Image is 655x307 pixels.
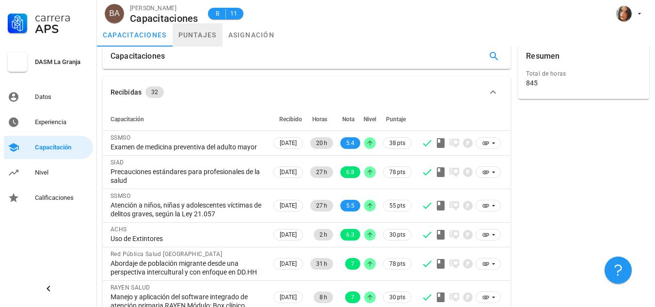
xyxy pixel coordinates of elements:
span: Red Pública Salud [GEOGRAPHIC_DATA] [111,251,222,258]
div: Examen de medicina preventiva del adulto mayor [111,143,264,151]
div: Resumen [526,44,559,69]
div: Datos [35,93,89,101]
span: B [214,9,222,18]
div: avatar [616,6,632,21]
span: BA [109,4,119,23]
div: Uso de Extintores [111,234,264,243]
a: Calificaciones [4,186,93,210]
a: Nivel [4,161,93,184]
a: capacitaciones [97,23,173,47]
th: Recibido [272,108,305,131]
span: 5.5 [346,200,354,211]
span: Horas [312,116,327,123]
div: Capacitaciones [111,44,165,69]
span: 6.8 [346,166,354,178]
th: Nota [335,108,362,131]
span: 27 h [316,166,327,178]
div: Recibidas [111,87,142,97]
span: [DATE] [280,229,297,240]
div: Abordaje de población migrante desde una perspectiva intercultural y con enfoque en DD.HH [111,259,264,276]
span: 7 [351,291,354,303]
span: 32 [151,86,158,98]
div: Capacitaciones [130,13,198,24]
button: Recibidas 32 [103,77,511,108]
span: SIAD [111,159,124,166]
th: Capacitación [103,108,272,131]
span: 78 pts [389,259,405,269]
span: [DATE] [280,200,297,211]
span: Nota [342,116,354,123]
span: Puntaje [386,116,406,123]
span: [DATE] [280,167,297,178]
div: Total de horas [526,69,641,79]
span: RAYEN SALUD [111,284,150,291]
div: [PERSON_NAME] [130,3,198,13]
a: puntajes [173,23,223,47]
span: 30 pts [389,292,405,302]
span: ACHS [111,226,127,233]
div: DASM La Granja [35,58,89,66]
span: SSMSO [111,193,130,199]
a: Datos [4,85,93,109]
span: Recibido [279,116,302,123]
th: Puntaje [378,108,414,131]
span: Capacitación [111,116,144,123]
span: 11 [230,9,238,18]
div: Capacitación [35,144,89,151]
span: 2 h [320,229,327,241]
a: Experiencia [4,111,93,134]
span: [DATE] [280,138,297,148]
div: Experiencia [35,118,89,126]
span: Nivel [364,116,376,123]
div: Calificaciones [35,194,89,202]
div: avatar [105,4,124,23]
div: Atención a niños, niñas y adolescentes víctimas de delitos graves, según la Ley 21.057 [111,201,264,218]
span: 5.4 [346,137,354,149]
div: 845 [526,79,538,87]
th: Horas [305,108,335,131]
div: Nivel [35,169,89,177]
div: Precauciones estándares para profesionales de la salud [111,167,264,185]
span: 20 h [316,137,327,149]
span: 31 h [316,258,327,270]
span: 8 h [320,291,327,303]
a: asignación [223,23,281,47]
span: SSMSO [111,134,130,141]
span: 27 h [316,200,327,211]
span: [DATE] [280,292,297,303]
span: [DATE] [280,259,297,269]
div: Carrera [35,12,89,23]
span: 6.3 [346,229,354,241]
div: APS [35,23,89,35]
span: 78 pts [389,167,405,177]
span: 55 pts [389,201,405,210]
a: Capacitación [4,136,93,159]
span: 30 pts [389,230,405,240]
span: 38 pts [389,138,405,148]
span: 7 [351,258,354,270]
th: Nivel [362,108,378,131]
